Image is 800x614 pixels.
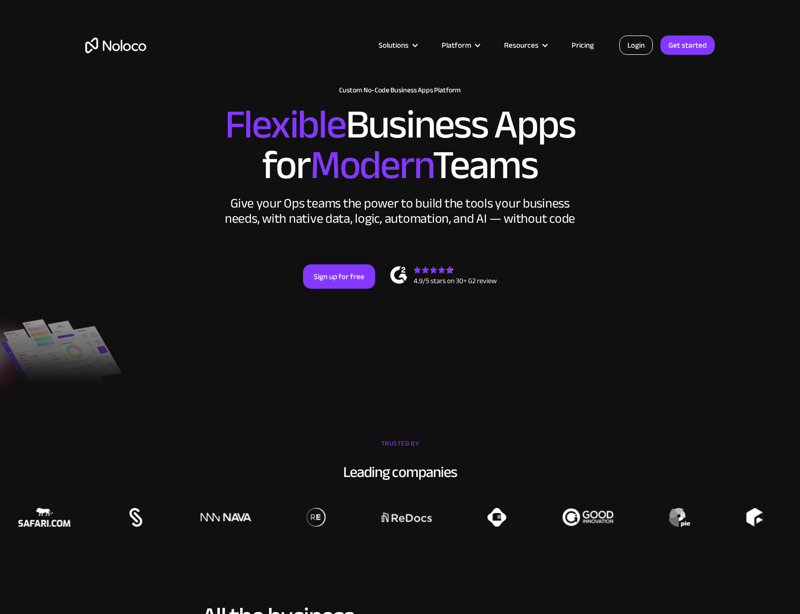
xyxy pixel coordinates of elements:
[660,36,715,55] a: Get started
[442,39,471,52] div: Platform
[379,39,409,52] div: Solutions
[559,39,607,52] a: Pricing
[429,39,491,52] div: Platform
[85,105,715,186] h2: Business Apps for Teams
[85,38,146,53] a: home
[303,264,375,289] a: Sign up for free
[491,39,559,52] div: Resources
[222,196,578,226] div: Give your Ops teams the power to build the tools your business needs, with native data, logic, au...
[504,39,539,52] div: Resources
[310,127,432,203] span: Modern
[225,87,346,162] span: Flexible
[619,36,653,55] a: Login
[366,39,429,52] div: Solutions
